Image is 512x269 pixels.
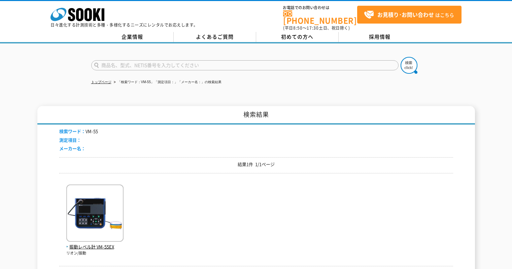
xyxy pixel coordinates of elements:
[59,128,98,135] li: VM-55
[281,33,313,40] span: 初めての方へ
[37,106,475,125] h1: 検索結果
[91,32,174,42] a: 企業情報
[364,10,454,20] span: はこちら
[283,10,357,24] a: [PHONE_NUMBER]
[357,6,462,24] a: お見積り･お問い合わせはこちら
[256,32,339,42] a: 初めての方へ
[59,145,86,152] span: メーカー名：
[174,32,256,42] a: よくあるご質問
[66,184,124,243] img: VM-55EX
[59,137,81,143] span: 測定項目：
[66,236,124,250] a: 振動レベル計 VM-55EX
[307,25,319,31] span: 17:30
[112,79,221,86] li: 「検索ワード：VM-55」「測定項目：」「メーカー名：」の検索結果
[293,25,303,31] span: 8:50
[283,6,357,10] span: お電話でのお問い合わせは
[91,60,399,70] input: 商品名、型式、NETIS番号を入力してください
[283,25,350,31] span: (平日 ～ 土日、祝日除く)
[66,250,124,256] p: リオン/振動
[50,23,198,27] p: 日々進化する計測技術と多種・多様化するニーズにレンタルでお応えします。
[59,128,86,134] span: 検索ワード：
[339,32,421,42] a: 採用情報
[401,57,417,74] img: btn_search.png
[59,161,453,168] p: 結果1件 1/1ページ
[66,243,124,250] span: 振動レベル計 VM-55EX
[91,80,111,84] a: トップページ
[377,10,434,19] strong: お見積り･お問い合わせ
